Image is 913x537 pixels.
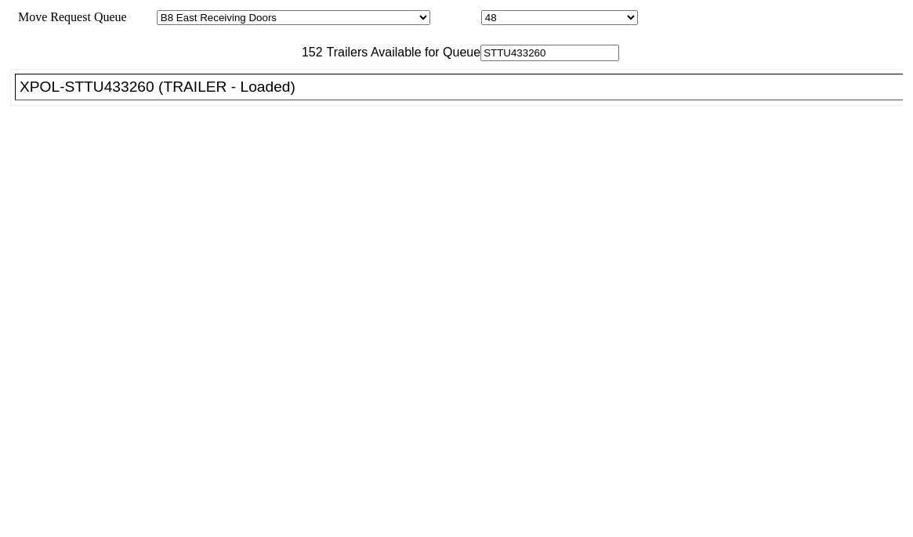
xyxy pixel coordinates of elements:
span: 152 [294,45,323,59]
span: Area [129,10,154,24]
span: Location [433,10,478,24]
span: Trailers Available for Queue [323,45,481,59]
input: Filter Available Trailers [480,45,619,61]
div: XPOL-STTU433260 (TRAILER - Loaded) [20,78,912,96]
span: Move Request Queue [10,10,127,24]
